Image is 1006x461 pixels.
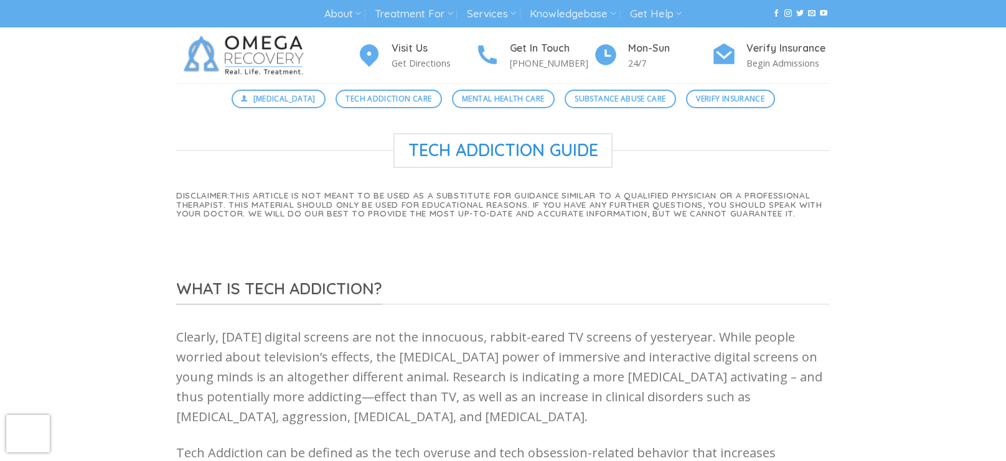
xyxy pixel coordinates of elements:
[784,9,792,18] a: Follow on Instagram
[746,56,830,70] p: Begin Admissions
[375,2,453,26] a: Treatment For
[820,9,827,18] a: Follow on YouTube
[392,56,475,70] p: Get Directions
[808,9,816,18] a: Send us an email
[510,40,593,57] h4: Get In Touch
[392,40,475,57] h4: Visit Us
[530,2,616,26] a: Knowledgebase
[628,40,712,57] h4: Mon-Sun
[565,90,676,108] a: Substance Abuse Care
[357,40,475,71] a: Visit Us Get Directions
[796,9,804,18] a: Follow on Twitter
[773,9,780,18] a: Follow on Facebook
[176,27,316,83] img: Omega Recovery
[467,2,516,26] a: Services
[712,40,830,71] a: Verify Insurance Begin Admissions
[176,327,830,427] p: Clearly, [DATE] digital screens are not the innocuous, rabbit-eared TV screens of yesteryear. Whi...
[253,93,316,105] span: [MEDICAL_DATA]
[628,56,712,70] p: 24/7
[510,56,593,70] p: [PHONE_NUMBER]
[575,93,665,105] span: Substance Abuse Care
[324,2,361,26] a: About
[176,191,830,218] h6: This article is not meant to be used as a substitute for guidance similar to a qualified physicia...
[686,90,775,108] a: Verify Insurance
[630,2,682,26] a: Get Help
[336,90,442,108] a: Tech Addiction Care
[346,93,431,105] span: Tech Addiction Care
[452,90,555,108] a: Mental Health Care
[176,190,230,200] strong: Disclaimer:
[746,40,830,57] h4: Verify Insurance
[475,40,593,71] a: Get In Touch [PHONE_NUMBER]
[232,90,326,108] a: [MEDICAL_DATA]
[176,278,382,305] span: What Is Tech Addiction?
[393,133,613,168] span: Tech Addiction Guide
[462,93,544,105] span: Mental Health Care
[696,93,764,105] span: Verify Insurance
